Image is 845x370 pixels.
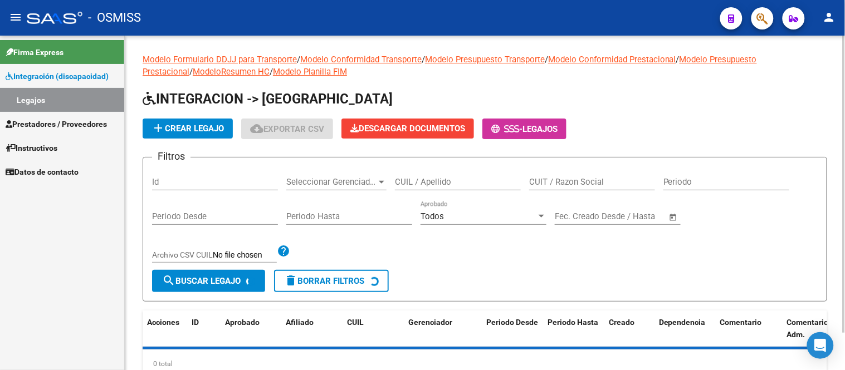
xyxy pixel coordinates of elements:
span: Datos de contacto [6,166,79,178]
datatable-header-cell: Creado [604,310,654,347]
mat-icon: menu [9,11,22,24]
span: Todos [421,211,444,221]
span: Periodo Hasta [548,318,598,327]
span: Comentario [720,318,762,327]
span: Creado [609,318,634,327]
span: ID [192,318,199,327]
datatable-header-cell: ID [187,310,221,347]
mat-icon: help [277,244,290,258]
span: Integración (discapacidad) [6,70,109,82]
datatable-header-cell: Dependencia [654,310,716,347]
a: Modelo Conformidad Prestacional [548,55,676,65]
input: Start date [555,211,591,221]
span: Prestadores / Proveedores [6,118,107,130]
span: CUIL [347,318,364,327]
datatable-header-cell: Comentario [716,310,783,347]
span: - OSMISS [88,6,141,30]
datatable-header-cell: Aprobado [221,310,265,347]
button: Exportar CSV [241,119,333,139]
span: Comentario Adm. [787,318,829,339]
div: Open Intercom Messenger [807,332,834,359]
mat-icon: search [162,274,175,287]
button: Crear Legajo [143,119,233,139]
a: Modelo Presupuesto Transporte [425,55,545,65]
button: Borrar Filtros [274,270,389,292]
a: Modelo Formulario DDJJ para Transporte [143,55,297,65]
datatable-header-cell: Periodo Hasta [543,310,604,347]
datatable-header-cell: Periodo Desde [482,310,543,347]
datatable-header-cell: Acciones [143,310,187,347]
a: Modelo Planilla FIM [273,67,347,77]
span: INTEGRACION -> [GEOGRAPHIC_DATA] [143,91,393,107]
span: Aprobado [225,318,260,327]
span: Gerenciador [408,318,452,327]
mat-icon: cloud_download [250,122,263,135]
h3: Filtros [152,149,191,164]
mat-icon: person [823,11,836,24]
span: Instructivos [6,142,57,154]
button: Buscar Legajo [152,270,265,292]
span: Firma Express [6,46,64,58]
span: Exportar CSV [250,124,324,134]
datatable-header-cell: Afiliado [281,310,343,347]
mat-icon: delete [284,274,297,287]
input: Archivo CSV CUIL [213,250,277,260]
a: ModeloResumen HC [193,67,270,77]
span: Afiliado [286,318,314,327]
button: Descargar Documentos [341,119,474,139]
span: Dependencia [659,318,706,327]
span: Borrar Filtros [284,276,364,286]
button: -Legajos [482,119,566,139]
input: End date [601,211,655,221]
span: Periodo Desde [486,318,538,327]
span: Legajos [522,124,558,134]
button: Open calendar [667,211,680,224]
span: Archivo CSV CUIL [152,250,213,259]
span: Descargar Documentos [350,124,465,134]
span: Crear Legajo [152,124,224,134]
span: Seleccionar Gerenciador [286,177,377,187]
datatable-header-cell: Gerenciador [404,310,482,347]
span: - [491,124,522,134]
datatable-header-cell: CUIL [343,310,404,347]
span: Acciones [147,318,179,327]
span: Buscar Legajo [162,276,241,286]
a: Modelo Conformidad Transporte [300,55,422,65]
mat-icon: add [152,121,165,135]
